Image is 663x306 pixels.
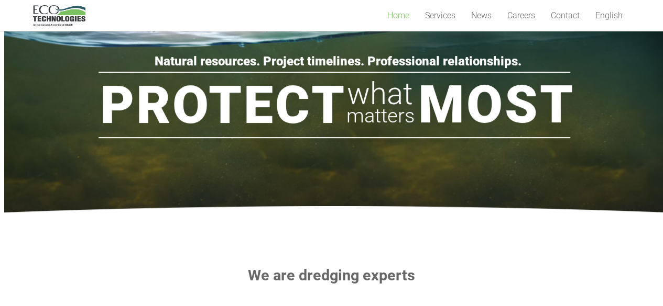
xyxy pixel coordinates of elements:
[347,78,413,109] rs-layer: what
[507,10,535,20] span: Careers
[100,79,346,131] rs-layer: Protect
[33,5,85,26] a: logo_EcoTech_ASDR_RGB
[248,266,415,284] strong: We are dredging experts
[551,10,580,20] span: Contact
[418,78,575,131] rs-layer: Most
[471,10,492,20] span: News
[387,10,409,20] span: Home
[155,55,521,67] rs-layer: Natural resources. Project timelines. Professional relationships.
[425,10,455,20] span: Services
[346,100,415,131] rs-layer: matters
[595,10,623,20] span: English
